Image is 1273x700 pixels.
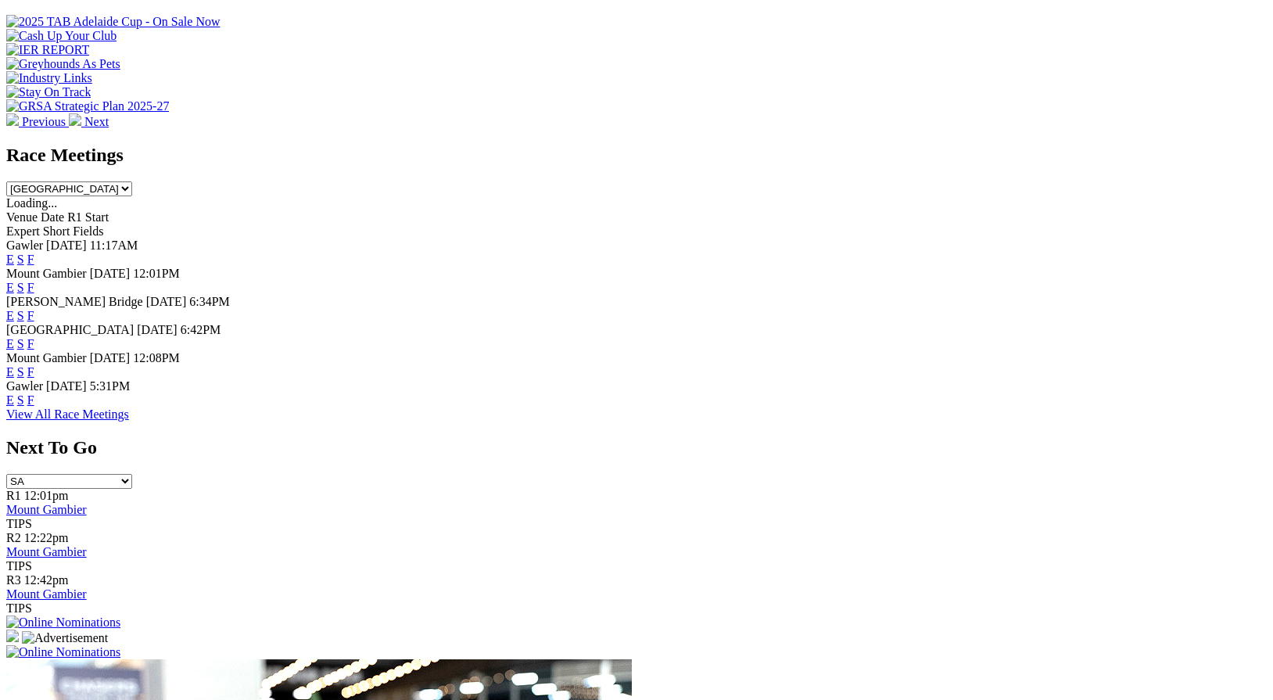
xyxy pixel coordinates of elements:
span: Venue [6,210,38,224]
img: IER REPORT [6,43,89,57]
span: 12:01PM [133,267,180,280]
span: [GEOGRAPHIC_DATA] [6,323,134,336]
span: 12:01pm [24,489,69,502]
span: Gawler [6,379,43,393]
a: Mount Gambier [6,503,87,516]
img: Stay On Track [6,85,91,99]
a: Previous [6,115,69,128]
span: R1 Start [67,210,109,224]
a: S [17,253,24,266]
a: Mount Gambier [6,587,87,601]
span: 6:34PM [189,295,230,308]
span: 5:31PM [90,379,131,393]
a: E [6,281,14,294]
img: Advertisement [22,631,108,645]
span: Fields [73,224,103,238]
span: Loading... [6,196,57,210]
span: 12:42pm [24,573,69,587]
h2: Next To Go [6,437,1267,458]
img: chevron-left-pager-white.svg [6,113,19,126]
span: R2 [6,531,21,544]
a: F [27,253,34,266]
span: Mount Gambier [6,351,87,364]
span: [DATE] [90,267,131,280]
img: Industry Links [6,71,92,85]
img: 2025 TAB Adelaide Cup - On Sale Now [6,15,221,29]
a: E [6,309,14,322]
img: Online Nominations [6,616,120,630]
a: S [17,281,24,294]
span: [PERSON_NAME] Bridge [6,295,143,308]
a: S [17,309,24,322]
a: F [27,309,34,322]
span: Expert [6,224,40,238]
a: F [27,281,34,294]
a: E [6,253,14,266]
img: 15187_Greyhounds_GreysPlayCentral_Resize_SA_WebsiteBanner_300x115_2025.jpg [6,630,19,642]
a: View All Race Meetings [6,407,129,421]
span: 12:08PM [133,351,180,364]
a: Mount Gambier [6,545,87,558]
span: TIPS [6,601,32,615]
span: 6:42PM [181,323,221,336]
a: S [17,393,24,407]
img: GRSA Strategic Plan 2025-27 [6,99,169,113]
span: [DATE] [90,351,131,364]
a: F [27,337,34,350]
span: [DATE] [46,379,87,393]
span: 11:17AM [90,239,138,252]
span: TIPS [6,517,32,530]
span: 12:22pm [24,531,69,544]
a: Next [69,115,109,128]
a: F [27,365,34,379]
a: E [6,337,14,350]
span: Mount Gambier [6,267,87,280]
img: Cash Up Your Club [6,29,117,43]
img: chevron-right-pager-white.svg [69,113,81,126]
a: S [17,365,24,379]
span: R1 [6,489,21,502]
a: S [17,337,24,350]
img: Greyhounds As Pets [6,57,120,71]
a: E [6,393,14,407]
span: [DATE] [46,239,87,252]
span: [DATE] [137,323,178,336]
span: Short [43,224,70,238]
span: Date [41,210,64,224]
span: Gawler [6,239,43,252]
img: Online Nominations [6,645,120,659]
span: Next [84,115,109,128]
a: F [27,393,34,407]
span: Previous [22,115,66,128]
span: [DATE] [146,295,187,308]
h2: Race Meetings [6,145,1267,166]
a: E [6,365,14,379]
span: TIPS [6,559,32,573]
span: R3 [6,573,21,587]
